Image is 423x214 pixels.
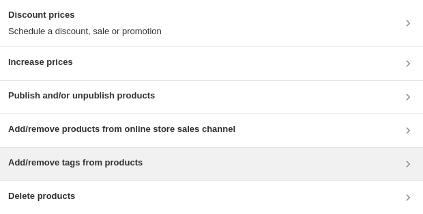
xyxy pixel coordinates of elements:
[8,8,162,22] h3: Discount prices
[8,156,143,170] h3: Add/remove tags from products
[8,25,162,38] p: Schedule a discount, sale or promotion
[8,55,73,69] h3: Increase prices
[8,189,75,203] h3: Delete products
[8,89,155,103] h3: Publish and/or unpublish products
[8,122,235,136] h3: Add/remove products from online store sales channel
